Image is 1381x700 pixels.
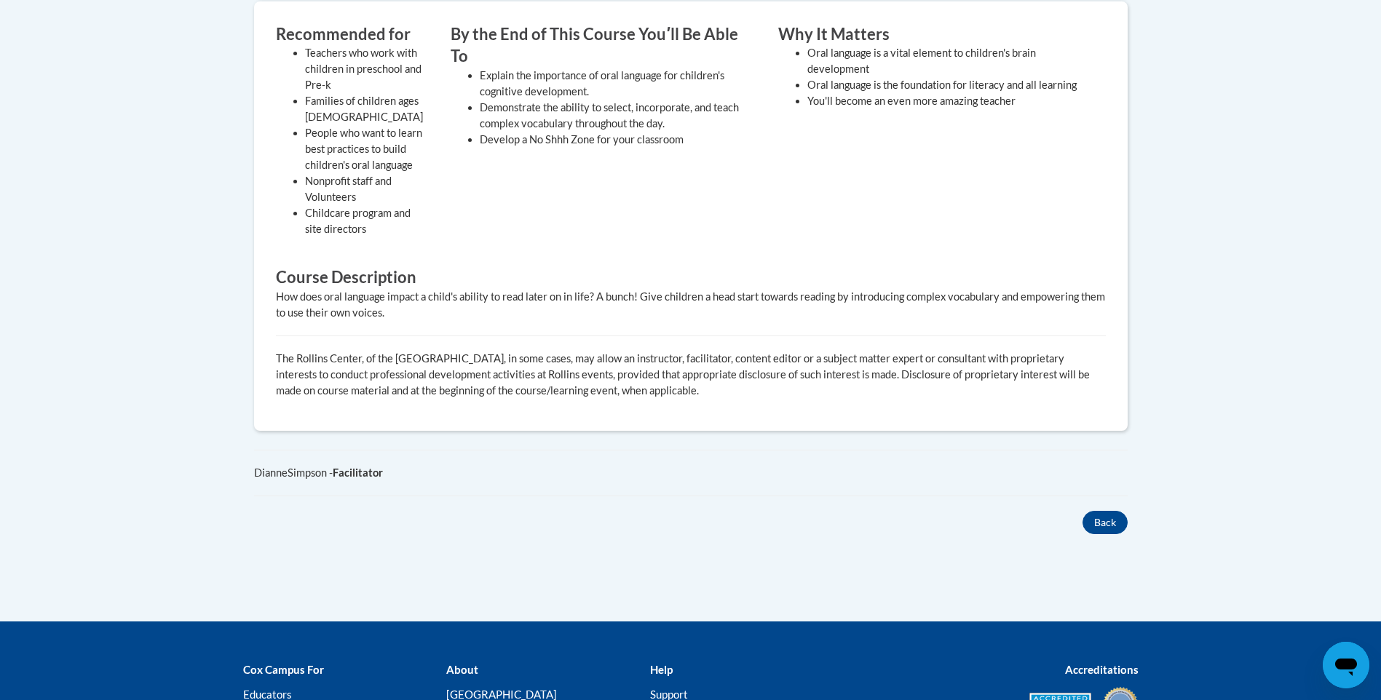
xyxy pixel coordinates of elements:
[807,93,1084,109] li: You'll become an even more amazing teacher
[446,663,478,676] b: About
[276,23,429,46] h3: Recommended for
[305,125,429,173] li: People who want to learn best practices to build children's oral language
[243,663,324,676] b: Cox Campus For
[333,466,383,479] b: Facilitator
[1065,663,1139,676] b: Accreditations
[254,465,1128,481] div: DianneSimpson -
[451,23,756,68] h3: By the End of This Course Youʹll Be Able To
[305,205,429,237] li: Childcare program and site directors
[778,23,1084,46] h3: Why It Matters
[305,173,429,205] li: Nonprofit staff and Volunteers
[480,132,756,148] li: Develop a No Shhh Zone for your classroom
[305,45,429,93] li: Teachers who work with children in preschool and Pre-k
[1323,642,1369,688] iframe: Button to launch messaging window
[276,351,1106,399] p: The Rollins Center, of the [GEOGRAPHIC_DATA], in some cases, may allow an instructor, facilitator...
[305,93,429,125] li: Families of children ages [DEMOGRAPHIC_DATA]
[1083,511,1128,534] button: Back
[480,100,756,132] li: Demonstrate the ability to select, incorporate, and teach complex vocabulary throughout the day.
[276,266,1106,289] h3: Course Description
[276,289,1106,321] div: How does oral language impact a child's ability to read later on in life? A bunch! Give children ...
[650,663,673,676] b: Help
[807,45,1084,77] li: Oral language is a vital element to children's brain development
[480,68,756,100] li: Explain the importance of oral language for children's cognitive development.
[807,77,1084,93] li: Oral language is the foundation for literacy and all learning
